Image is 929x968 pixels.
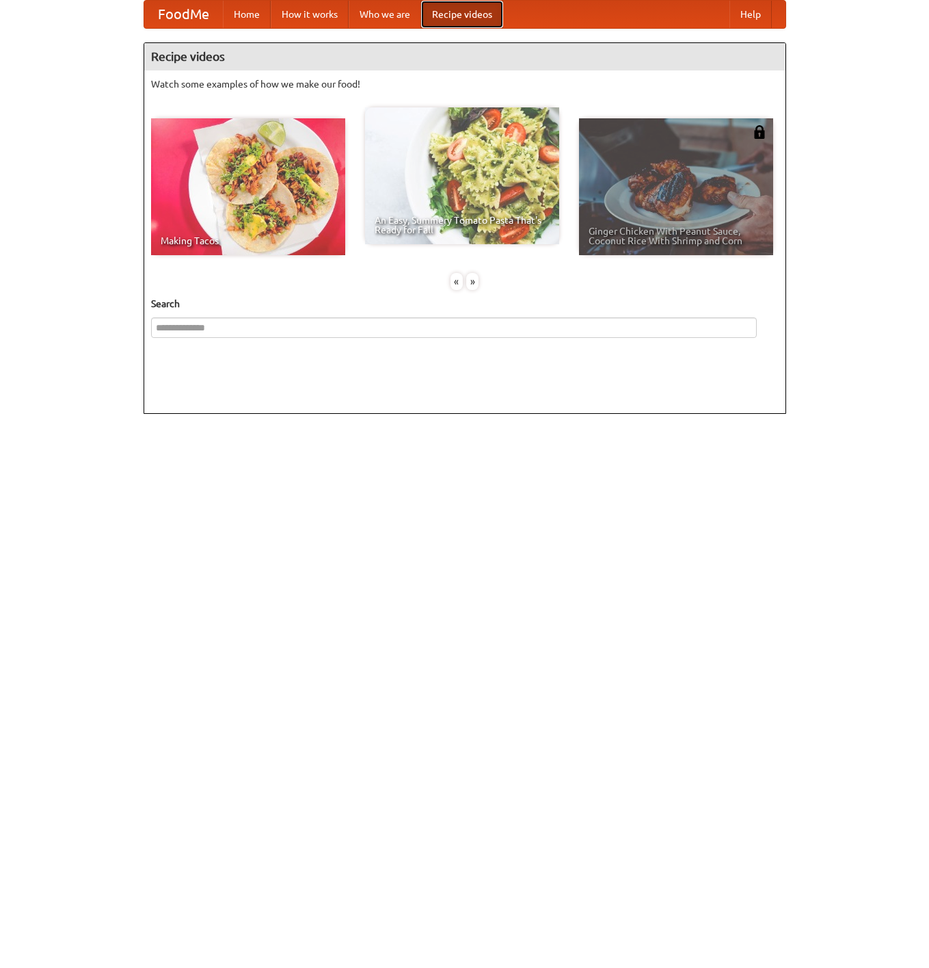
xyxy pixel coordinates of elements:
h5: Search [151,297,779,311]
span: An Easy, Summery Tomato Pasta That's Ready for Fall [375,215,550,235]
h4: Recipe videos [144,43,785,70]
a: How it works [271,1,349,28]
div: » [466,273,479,290]
a: Help [729,1,772,28]
p: Watch some examples of how we make our food! [151,77,779,91]
a: Who we are [349,1,421,28]
a: An Easy, Summery Tomato Pasta That's Ready for Fall [365,107,559,244]
a: Recipe videos [421,1,503,28]
span: Making Tacos [161,236,336,246]
a: Home [223,1,271,28]
a: Making Tacos [151,118,345,255]
a: FoodMe [144,1,223,28]
img: 483408.png [753,125,766,139]
div: « [450,273,463,290]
